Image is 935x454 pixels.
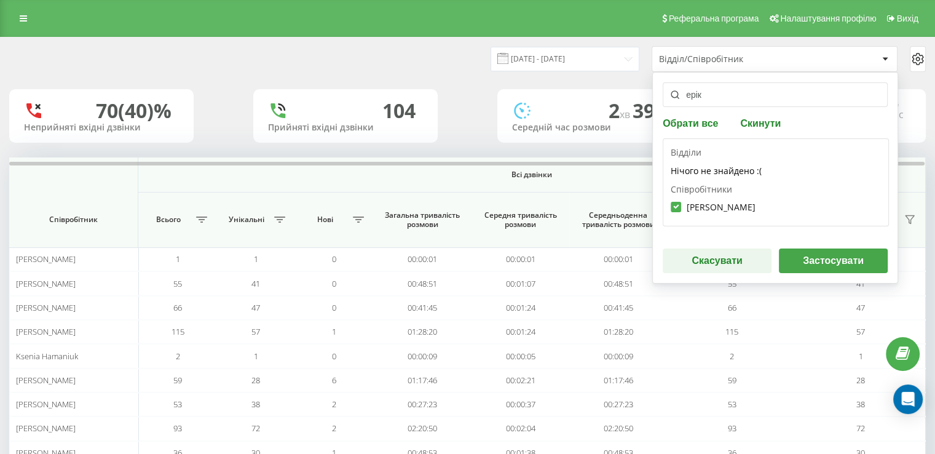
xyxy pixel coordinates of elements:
[471,320,569,344] td: 00:01:24
[856,302,865,313] span: 47
[856,326,865,337] span: 57
[24,122,179,133] div: Неприйняті вхідні дзвінки
[569,271,667,295] td: 00:48:51
[21,215,125,225] span: Співробітник
[569,296,667,320] td: 00:41:45
[332,375,336,386] span: 6
[254,351,258,362] span: 1
[332,253,336,265] span: 0
[569,344,667,368] td: 00:00:09
[374,368,471,392] td: 01:17:46
[569,247,667,271] td: 00:00:01
[856,399,865,410] span: 38
[471,247,569,271] td: 00:00:01
[859,351,863,362] span: 1
[374,392,471,416] td: 00:27:23
[175,253,180,265] span: 1
[16,351,78,362] span: Ksenia Hamaniuk
[16,278,76,289] span: [PERSON_NAME]
[725,326,738,337] span: 115
[251,375,260,386] span: 28
[780,14,876,23] span: Налаштування профілю
[16,253,76,265] span: [PERSON_NAME]
[254,253,258,265] span: 1
[728,302,736,313] span: 66
[183,170,880,180] span: Всі дзвінки
[251,302,260,313] span: 47
[663,249,771,273] button: Скасувати
[251,423,260,434] span: 72
[332,399,336,410] span: 2
[374,296,471,320] td: 00:41:45
[144,215,192,225] span: Всього
[171,326,184,337] span: 115
[332,351,336,362] span: 0
[16,302,76,313] span: [PERSON_NAME]
[669,14,759,23] span: Реферальна програма
[16,423,76,434] span: [PERSON_NAME]
[175,351,180,362] span: 2
[671,202,755,212] label: [PERSON_NAME]
[223,215,270,225] span: Унікальні
[620,108,633,121] span: хв
[332,423,336,434] span: 2
[332,278,336,289] span: 0
[671,146,881,183] div: Відділи
[730,351,734,362] span: 2
[471,271,569,295] td: 00:01:07
[569,320,667,344] td: 01:28:20
[728,423,736,434] span: 93
[471,344,569,368] td: 00:00:05
[671,159,881,183] div: Нічого не знайдено :(
[899,108,904,121] span: c
[609,97,633,124] span: 2
[251,326,260,337] span: 57
[856,423,865,434] span: 72
[16,375,76,386] span: [PERSON_NAME]
[173,375,182,386] span: 59
[663,117,722,129] button: Обрати все
[728,375,736,386] span: 59
[173,302,182,313] span: 66
[96,99,172,122] div: 70 (40)%
[16,399,76,410] span: [PERSON_NAME]
[471,368,569,392] td: 00:02:21
[332,302,336,313] span: 0
[332,326,336,337] span: 1
[736,117,784,129] button: Скинути
[580,210,657,229] span: Середньоденна тривалість розмови
[173,423,182,434] span: 93
[663,82,888,107] input: Пошук
[173,399,182,410] span: 53
[374,416,471,440] td: 02:20:50
[893,384,923,414] div: Open Intercom Messenger
[251,278,260,289] span: 41
[471,392,569,416] td: 00:00:37
[374,320,471,344] td: 01:28:20
[301,215,349,225] span: Нові
[482,210,559,229] span: Середня тривалість розмови
[471,296,569,320] td: 00:01:24
[671,183,881,218] div: Співробітники
[659,54,806,65] div: Відділ/Співробітник
[569,368,667,392] td: 01:17:46
[779,249,888,273] button: Застосувати
[633,97,660,124] span: 39
[384,210,461,229] span: Загальна тривалість розмови
[382,99,416,122] div: 104
[374,247,471,271] td: 00:00:01
[728,399,736,410] span: 53
[897,14,918,23] span: Вихід
[251,399,260,410] span: 38
[856,375,865,386] span: 28
[374,344,471,368] td: 00:00:09
[471,416,569,440] td: 00:02:04
[569,416,667,440] td: 02:20:50
[374,271,471,295] td: 00:48:51
[16,326,76,337] span: [PERSON_NAME]
[268,122,423,133] div: Прийняті вхідні дзвінки
[569,392,667,416] td: 00:27:23
[173,278,182,289] span: 55
[512,122,667,133] div: Середній час розмови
